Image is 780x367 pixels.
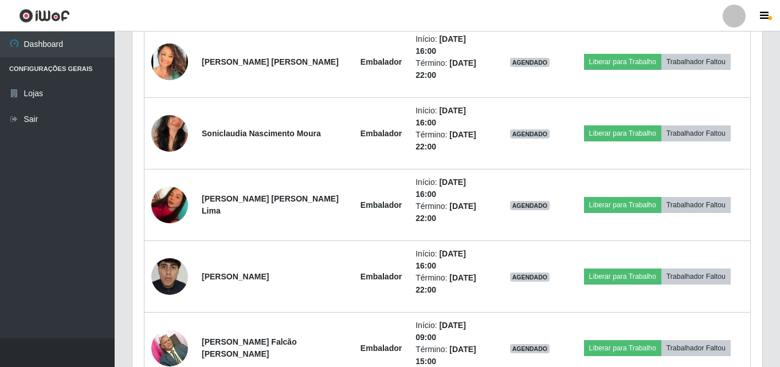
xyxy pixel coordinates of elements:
[661,197,731,213] button: Trabalhador Faltou
[510,201,550,210] span: AGENDADO
[19,9,70,23] img: CoreUI Logo
[360,129,402,138] strong: Embalador
[202,57,339,66] strong: [PERSON_NAME] [PERSON_NAME]
[202,337,297,358] strong: [PERSON_NAME] Falcão [PERSON_NAME]
[584,125,661,141] button: Liberar para Trabalho
[151,236,188,317] img: 1733491183363.jpeg
[202,272,269,281] strong: [PERSON_NAME]
[416,33,488,57] li: Início:
[151,180,188,229] img: 1733184056200.jpeg
[584,269,661,285] button: Liberar para Trabalho
[510,344,550,353] span: AGENDADO
[416,106,466,127] time: [DATE] 16:00
[661,125,731,141] button: Trabalhador Faltou
[661,269,731,285] button: Trabalhador Faltou
[416,272,488,296] li: Término:
[584,197,661,213] button: Liberar para Trabalho
[151,101,188,166] img: 1715895130415.jpeg
[360,344,402,353] strong: Embalador
[416,319,488,344] li: Início:
[584,54,661,70] button: Liberar para Trabalho
[416,248,488,272] li: Início:
[416,105,488,129] li: Início:
[510,129,550,139] span: AGENDADO
[584,340,661,356] button: Liberar para Trabalho
[510,273,550,282] span: AGENDADO
[360,200,402,210] strong: Embalador
[416,321,466,342] time: [DATE] 09:00
[661,340,731,356] button: Trabalhador Faltou
[416,129,488,153] li: Término:
[416,177,466,199] time: [DATE] 16:00
[661,54,731,70] button: Trabalhador Faltou
[416,249,466,270] time: [DATE] 16:00
[416,200,488,224] li: Término:
[202,194,339,215] strong: [PERSON_NAME] [PERSON_NAME] Lima
[510,58,550,67] span: AGENDADO
[360,272,402,281] strong: Embalador
[202,129,321,138] strong: Soniclaudia Nascimento Moura
[151,44,188,80] img: 1712344529045.jpeg
[360,57,402,66] strong: Embalador
[416,176,488,200] li: Início:
[416,34,466,56] time: [DATE] 16:00
[416,57,488,81] li: Término:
